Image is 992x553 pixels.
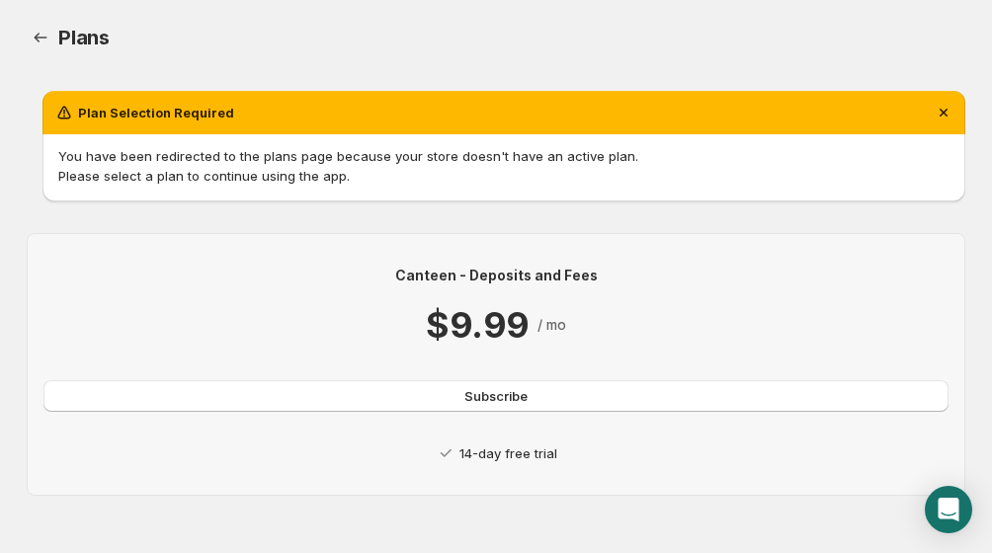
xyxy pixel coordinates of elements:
p: You have been redirected to the plans page because your store doesn't have an active plan. [58,146,950,166]
p: 14-day free trial [459,443,557,463]
button: Subscribe [43,380,949,412]
button: Dismiss notification [930,99,957,126]
a: Home [27,24,54,51]
p: $9.99 [426,301,529,349]
p: Please select a plan to continue using the app. [58,166,950,186]
div: Open Intercom Messenger [925,486,972,533]
span: Plans [58,26,110,49]
span: Subscribe [464,386,528,406]
p: Canteen - Deposits and Fees [43,266,949,285]
p: / mo [537,315,566,335]
h2: Plan Selection Required [78,103,234,122]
